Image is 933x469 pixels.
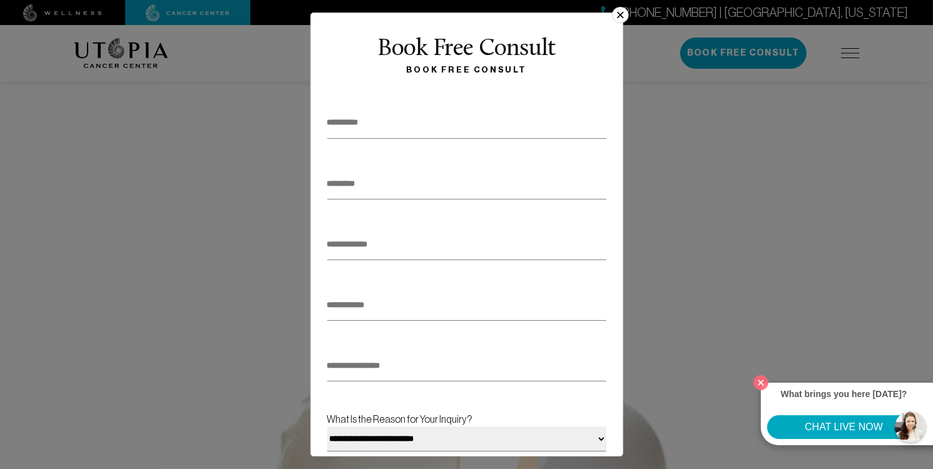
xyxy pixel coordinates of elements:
div: Book Free Consult [324,63,609,78]
button: Close [750,372,772,393]
div: Book Free Consult [324,36,609,63]
button: CHAT LIVE NOW [767,415,920,439]
strong: What brings you here [DATE]? [781,389,907,399]
button: × [612,7,628,23]
select: What Is the Reason for Your Inquiry? [327,426,606,451]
